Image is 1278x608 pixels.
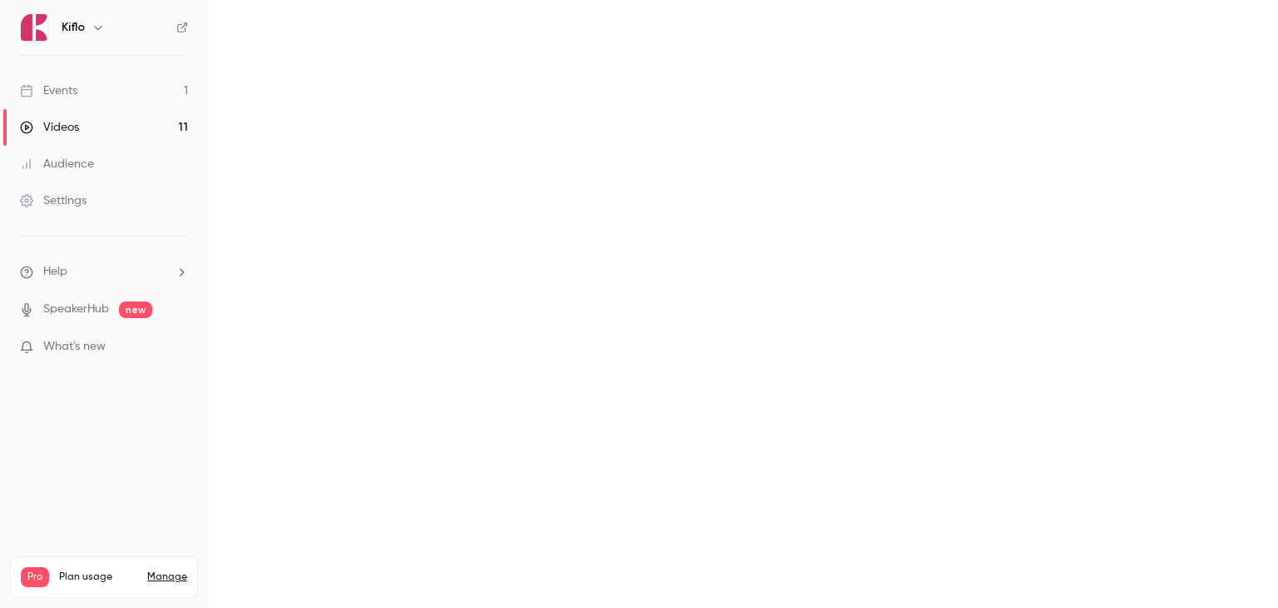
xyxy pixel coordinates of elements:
h6: Kiflo [62,19,85,36]
span: Plan usage [59,571,137,584]
span: Help [43,263,67,281]
span: new [119,302,152,318]
iframe: Noticeable Trigger [168,340,188,355]
span: Pro [21,567,49,587]
span: What's new [43,338,106,356]
div: Videos [20,119,79,136]
img: Kiflo [21,14,47,41]
div: Settings [20,192,87,209]
div: Events [20,82,77,99]
a: SpeakerHub [43,301,109,318]
li: help-dropdown-opener [20,263,188,281]
div: Audience [20,156,94,172]
a: Manage [147,571,187,584]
